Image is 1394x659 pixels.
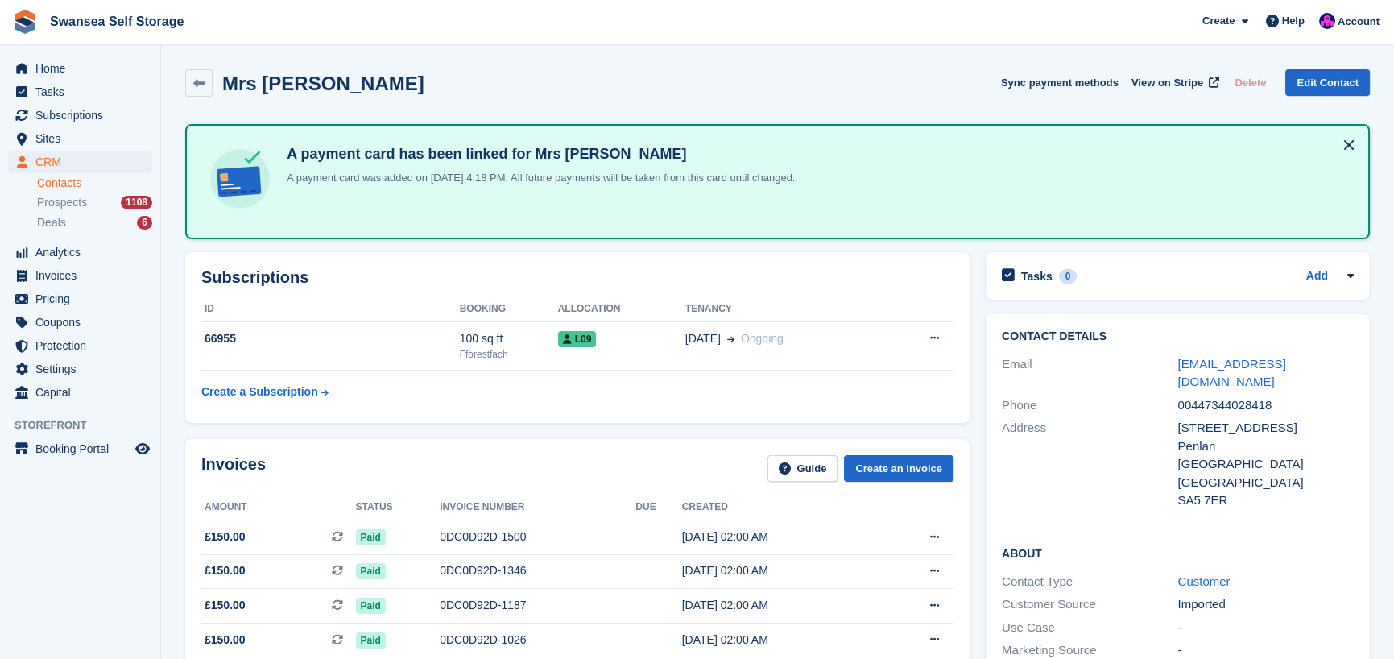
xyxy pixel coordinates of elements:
[682,632,878,649] div: [DATE] 02:00 AM
[1002,330,1354,343] h2: Contact Details
[205,562,246,579] span: £150.00
[8,381,152,404] a: menu
[37,195,87,210] span: Prospects
[1002,419,1178,510] div: Address
[201,330,460,347] div: 66955
[1285,69,1370,96] a: Edit Contact
[35,311,132,334] span: Coupons
[844,455,953,482] a: Create an Invoice
[1131,75,1203,91] span: View on Stripe
[558,296,685,322] th: Allocation
[1178,419,1355,437] div: [STREET_ADDRESS]
[201,268,953,287] h2: Subscriptions
[201,455,266,482] h2: Invoices
[767,455,838,482] a: Guide
[205,632,246,649] span: £150.00
[1338,14,1380,30] span: Account
[201,383,318,400] div: Create a Subscription
[1002,573,1178,591] div: Contact Type
[1125,69,1222,96] a: View on Stripe
[35,334,132,357] span: Protection
[440,632,635,649] div: 0DC0D92D-1026
[1178,595,1355,614] div: Imported
[1001,69,1119,96] button: Sync payment methods
[1002,619,1178,637] div: Use Case
[1319,13,1335,29] img: Donna Davies
[133,439,152,458] a: Preview store
[685,330,721,347] span: [DATE]
[460,296,558,322] th: Booking
[280,145,795,164] h4: A payment card has been linked for Mrs [PERSON_NAME]
[35,381,132,404] span: Capital
[35,288,132,310] span: Pricing
[35,127,132,150] span: Sites
[440,528,635,545] div: 0DC0D92D-1500
[460,347,558,362] div: Fforestfach
[741,332,784,345] span: Ongoing
[1178,437,1355,456] div: Penlan
[356,563,386,579] span: Paid
[682,528,878,545] div: [DATE] 02:00 AM
[8,311,152,334] a: menu
[1002,396,1178,415] div: Phone
[1178,474,1355,492] div: [GEOGRAPHIC_DATA]
[682,597,878,614] div: [DATE] 02:00 AM
[1002,595,1178,614] div: Customer Source
[8,437,152,460] a: menu
[14,417,160,433] span: Storefront
[35,358,132,380] span: Settings
[206,145,274,213] img: card-linked-ebf98d0992dc2aeb22e95c0e3c79077019eb2392cfd83c6a337811c24bc77127.svg
[205,528,246,545] span: £150.00
[8,358,152,380] a: menu
[1202,13,1235,29] span: Create
[1178,491,1355,510] div: SA5 7ER
[8,334,152,357] a: menu
[682,495,878,520] th: Created
[1178,455,1355,474] div: [GEOGRAPHIC_DATA]
[440,597,635,614] div: 0DC0D92D-1187
[35,57,132,80] span: Home
[201,296,460,322] th: ID
[121,196,152,209] div: 1108
[1282,13,1305,29] span: Help
[635,495,681,520] th: Due
[37,214,152,231] a: Deals 6
[35,104,132,126] span: Subscriptions
[8,57,152,80] a: menu
[1002,355,1178,392] div: Email
[1059,269,1078,284] div: 0
[35,241,132,263] span: Analytics
[356,529,386,545] span: Paid
[440,495,635,520] th: Invoice number
[1178,619,1355,637] div: -
[222,73,424,94] h2: Mrs [PERSON_NAME]
[685,296,885,322] th: Tenancy
[43,8,190,35] a: Swansea Self Storage
[8,104,152,126] a: menu
[1306,267,1328,286] a: Add
[460,330,558,347] div: 100 sq ft
[37,176,152,191] a: Contacts
[280,170,795,186] p: A payment card was added on [DATE] 4:18 PM. All future payments will be taken from this card unti...
[8,288,152,310] a: menu
[558,331,597,347] span: L09
[37,215,66,230] span: Deals
[13,10,37,34] img: stora-icon-8386f47178a22dfd0bd8f6a31ec36ba5ce8667c1dd55bd0f319d3a0aa187defe.svg
[1021,269,1053,284] h2: Tasks
[440,562,635,579] div: 0DC0D92D-1346
[35,264,132,287] span: Invoices
[201,495,356,520] th: Amount
[35,151,132,173] span: CRM
[682,562,878,579] div: [DATE] 02:00 AM
[1178,357,1286,389] a: [EMAIL_ADDRESS][DOMAIN_NAME]
[8,81,152,103] a: menu
[1178,396,1355,415] div: 00447344028418
[8,151,152,173] a: menu
[356,495,441,520] th: Status
[205,597,246,614] span: £150.00
[35,437,132,460] span: Booking Portal
[1178,574,1231,588] a: Customer
[8,241,152,263] a: menu
[137,216,152,230] div: 6
[356,632,386,649] span: Paid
